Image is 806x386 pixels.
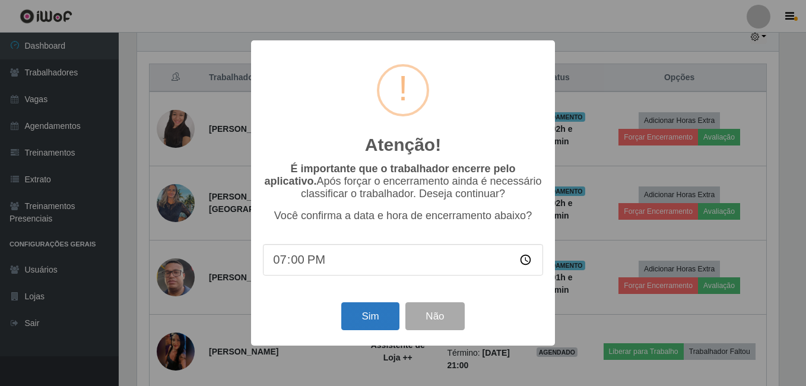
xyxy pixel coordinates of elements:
[341,302,399,330] button: Sim
[263,163,543,200] p: Após forçar o encerramento ainda é necessário classificar o trabalhador. Deseja continuar?
[365,134,441,156] h2: Atenção!
[405,302,464,330] button: Não
[263,210,543,222] p: Você confirma a data e hora de encerramento abaixo?
[264,163,515,187] b: É importante que o trabalhador encerre pelo aplicativo.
